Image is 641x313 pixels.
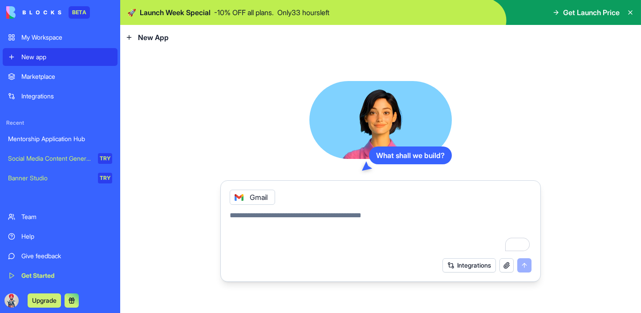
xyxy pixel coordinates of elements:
a: BETA [6,6,90,19]
a: Upgrade [28,296,61,305]
div: Give feedback [21,252,112,260]
p: Only 33 hours left [277,7,329,18]
div: BETA [69,6,90,19]
a: Marketplace [3,68,118,85]
a: New app [3,48,118,66]
a: Get Started [3,267,118,285]
a: Team [3,208,118,226]
button: Integrations [442,258,496,272]
span: Launch Week Special [140,7,211,18]
a: Help [3,228,118,245]
button: Upgrade [28,293,61,308]
div: My Workspace [21,33,112,42]
div: Mentorship Application Hub [8,134,112,143]
a: Mentorship Application Hub [3,130,118,148]
div: Team [21,212,112,221]
span: 🚀 [127,7,136,18]
img: ACg8ocKqObnYYKsy7QcZniYC7JUT7q8uPq4hPi7ZZNTL9I16fXTz-Q7i=s96-c [4,293,19,308]
span: Recent [3,119,118,126]
div: What shall we build? [369,146,452,164]
div: New app [21,53,112,61]
div: Social Media Content Generator [8,154,92,163]
img: logo [6,6,61,19]
a: Integrations [3,87,118,105]
div: Gmail [230,190,275,205]
div: Integrations [21,92,112,101]
span: Get Launch Price [563,7,620,18]
p: - 10 % OFF all plans. [214,7,274,18]
div: Help [21,232,112,241]
textarea: To enrich screen reader interactions, please activate Accessibility in Grammarly extension settings [230,210,531,253]
div: Get Started [21,271,112,280]
a: Give feedback [3,247,118,265]
div: TRY [98,153,112,164]
a: Social Media Content GeneratorTRY [3,150,118,167]
span: New App [138,32,169,43]
div: TRY [98,173,112,183]
a: My Workspace [3,28,118,46]
div: Banner Studio [8,174,92,183]
div: Marketplace [21,72,112,81]
a: Banner StudioTRY [3,169,118,187]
